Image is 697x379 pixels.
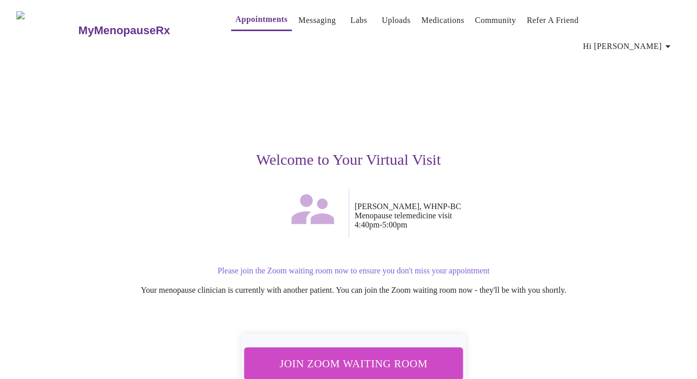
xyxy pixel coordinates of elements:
a: Labs [351,13,367,28]
button: Community [471,10,520,31]
button: Labs [342,10,375,31]
p: [PERSON_NAME], WHNP-BC Menopause telemedicine visit 4:40pm - 5:00pm [355,202,663,230]
button: Medications [417,10,468,31]
span: Hi [PERSON_NAME] [583,39,674,54]
a: Uploads [382,13,411,28]
button: Refer a Friend [522,10,583,31]
a: Appointments [235,12,287,27]
span: Join Zoom Waiting Room [258,354,450,373]
h3: Welcome to Your Virtual Visit [34,151,663,168]
button: Uploads [378,10,415,31]
a: MyMenopauseRx [77,13,211,48]
a: Messaging [298,13,336,28]
button: Appointments [231,9,291,31]
button: Messaging [294,10,340,31]
a: Medications [421,13,464,28]
button: Hi [PERSON_NAME] [579,36,678,57]
a: Community [475,13,516,28]
a: Refer a Friend [527,13,579,28]
p: Please join the Zoom waiting room now to ensure you don't miss your appointment [44,266,663,275]
img: MyMenopauseRx Logo [16,11,77,49]
h3: MyMenopauseRx [79,24,170,37]
p: Your menopause clinician is currently with another patient. You can join the Zoom waiting room no... [44,286,663,295]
